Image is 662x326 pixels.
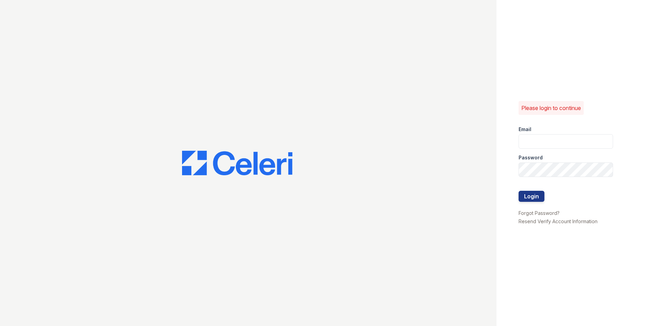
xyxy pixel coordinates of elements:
label: Password [519,154,543,161]
label: Email [519,126,531,133]
a: Forgot Password? [519,210,560,216]
button: Login [519,191,544,202]
a: Resend Verify Account Information [519,218,598,224]
img: CE_Logo_Blue-a8612792a0a2168367f1c8372b55b34899dd931a85d93a1a3d3e32e68fde9ad4.png [182,151,292,176]
p: Please login to continue [521,104,581,112]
